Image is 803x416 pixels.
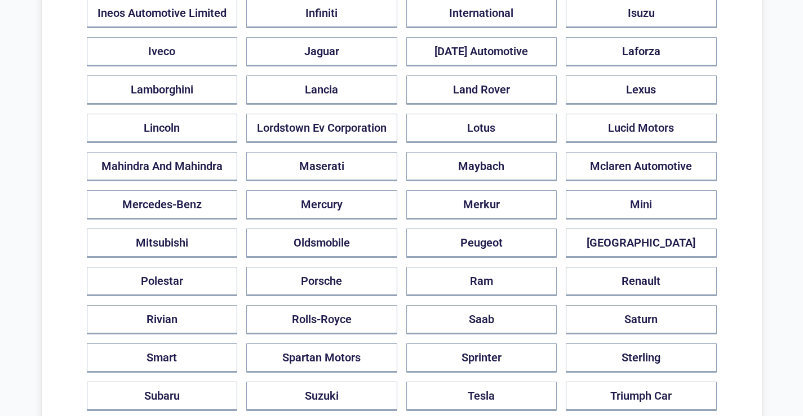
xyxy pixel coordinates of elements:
[246,190,397,220] button: Mercury
[566,229,717,258] button: [GEOGRAPHIC_DATA]
[246,37,397,66] button: Jaguar
[87,190,238,220] button: Mercedes-Benz
[406,343,557,373] button: Sprinter
[87,382,238,411] button: Subaru
[566,37,717,66] button: Laforza
[246,229,397,258] button: Oldsmobile
[246,343,397,373] button: Spartan Motors
[406,37,557,66] button: [DATE] Automotive
[87,37,238,66] button: Iveco
[406,305,557,334] button: Saab
[87,267,238,296] button: Polestar
[406,190,557,220] button: Merkur
[566,152,717,181] button: Mclaren Automotive
[246,305,397,334] button: Rolls-Royce
[406,114,557,143] button: Lotus
[246,114,397,143] button: Lordstown Ev Corporation
[566,343,717,373] button: Sterling
[246,152,397,181] button: Maserati
[406,382,557,411] button: Tesla
[87,152,238,181] button: Mahindra And Mahindra
[87,343,238,373] button: Smart
[566,190,717,220] button: Mini
[406,229,557,258] button: Peugeot
[246,267,397,296] button: Porsche
[87,229,238,258] button: Mitsubishi
[87,75,238,105] button: Lamborghini
[406,152,557,181] button: Maybach
[87,305,238,334] button: Rivian
[246,75,397,105] button: Lancia
[566,75,717,105] button: Lexus
[566,305,717,334] button: Saturn
[566,267,717,296] button: Renault
[406,267,557,296] button: Ram
[87,114,238,143] button: Lincoln
[566,382,717,411] button: Triumph Car
[566,114,717,143] button: Lucid Motors
[406,75,557,105] button: Land Rover
[246,382,397,411] button: Suzuki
